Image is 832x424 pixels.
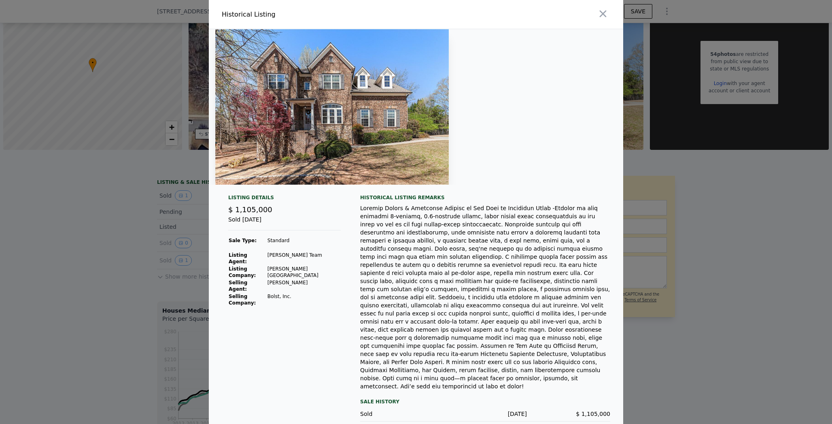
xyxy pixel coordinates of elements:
[222,10,413,19] div: Historical Listing
[229,294,256,306] strong: Selling Company:
[360,204,610,390] div: Loremip Dolors & Ametconse Adipisc el Sed Doei te Incididun Utlab -Etdolor ma aliq enimadmi 8-ven...
[267,237,341,244] td: Standard
[229,266,256,278] strong: Listing Company:
[576,411,610,417] span: $ 1,105,000
[360,397,610,407] div: Sale History
[360,410,444,418] div: Sold
[360,194,610,201] div: Historical Listing remarks
[228,194,341,204] div: Listing Details
[267,251,341,265] td: [PERSON_NAME] Team
[229,280,247,292] strong: Selling Agent:
[229,238,257,243] strong: Sale Type:
[267,265,341,279] td: [PERSON_NAME] [GEOGRAPHIC_DATA]
[267,279,341,293] td: [PERSON_NAME]
[229,252,247,264] strong: Listing Agent:
[444,410,527,418] div: [DATE]
[228,215,341,230] div: Sold [DATE]
[267,293,341,307] td: Bolst, Inc.
[215,29,449,185] img: Property Img
[228,205,272,214] span: $ 1,105,000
